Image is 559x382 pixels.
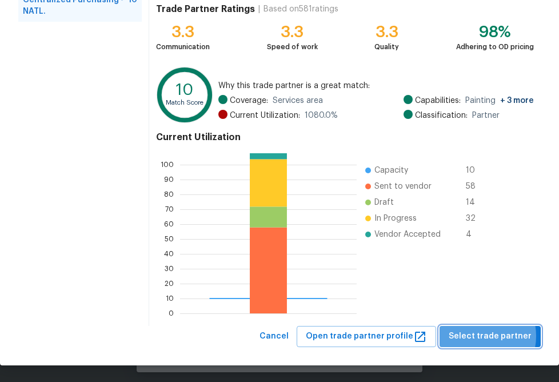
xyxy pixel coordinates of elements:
[166,295,174,302] text: 10
[156,132,534,143] h4: Current Utilization
[156,41,210,53] div: Communication
[156,3,255,15] h4: Trade Partner Ratings
[500,97,534,105] span: + 3 more
[466,213,484,224] span: 32
[230,95,268,106] span: Coverage:
[166,206,174,213] text: 70
[306,329,427,344] span: Open trade partner profile
[165,250,174,257] text: 40
[374,229,441,240] span: Vendor Accepted
[218,80,534,91] span: Why this trade partner is a great match:
[165,177,174,184] text: 90
[267,26,318,38] div: 3.3
[305,110,338,121] span: 1080.0 %
[472,110,500,121] span: Partner
[466,229,484,240] span: 4
[449,329,532,344] span: Select trade partner
[374,41,399,53] div: Quality
[374,181,432,192] span: Sent to vendor
[177,82,194,98] text: 10
[374,165,408,176] span: Capacity
[267,41,318,53] div: Speed of work
[456,26,534,38] div: 98%
[230,110,300,121] span: Current Utilization:
[415,110,468,121] span: Classification:
[297,326,436,347] button: Open trade partner profile
[161,162,174,169] text: 100
[255,3,263,15] div: |
[466,165,484,176] span: 10
[374,213,417,224] span: In Progress
[165,192,174,198] text: 80
[440,326,541,347] button: Select trade partner
[259,329,289,344] span: Cancel
[166,100,204,106] text: Match Score
[165,280,174,287] text: 20
[263,3,338,15] div: Based on 581 ratings
[273,95,323,106] span: Services area
[165,221,174,228] text: 60
[466,197,484,208] span: 14
[374,26,399,38] div: 3.3
[415,95,461,106] span: Capabilities:
[466,181,484,192] span: 58
[165,265,174,272] text: 30
[255,326,293,347] button: Cancel
[165,236,174,242] text: 50
[156,26,210,38] div: 3.3
[169,310,174,317] text: 0
[374,197,394,208] span: Draft
[456,41,534,53] div: Adhering to OD pricing
[465,95,534,106] span: Painting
